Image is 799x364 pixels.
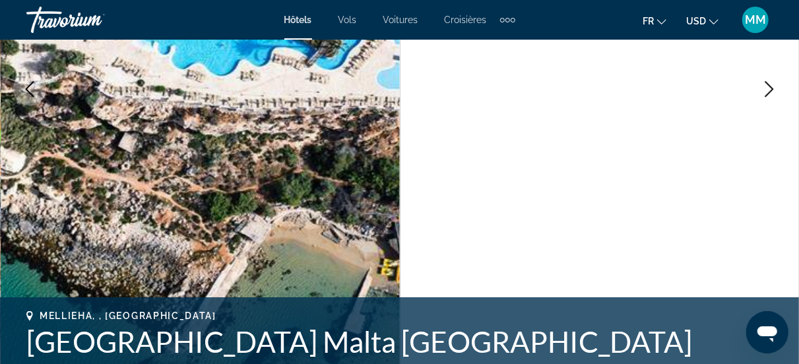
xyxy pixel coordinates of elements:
[643,11,666,30] button: Change language
[738,6,773,34] button: User Menu
[40,310,216,321] span: Mellieha, , [GEOGRAPHIC_DATA]
[383,15,418,25] a: Voitures
[686,16,706,26] span: USD
[746,311,788,353] iframe: Bouton de lancement de la fenêtre de messagerie
[26,3,158,37] a: Travorium
[686,11,719,30] button: Change currency
[643,16,654,26] span: fr
[284,15,312,25] a: Hôtels
[445,15,487,25] a: Croisières
[745,13,766,26] span: MM
[500,9,515,30] button: Extra navigation items
[753,73,786,106] button: Next image
[338,15,357,25] a: Vols
[13,73,46,106] button: Previous image
[26,324,773,359] h1: [GEOGRAPHIC_DATA] Malta [GEOGRAPHIC_DATA]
